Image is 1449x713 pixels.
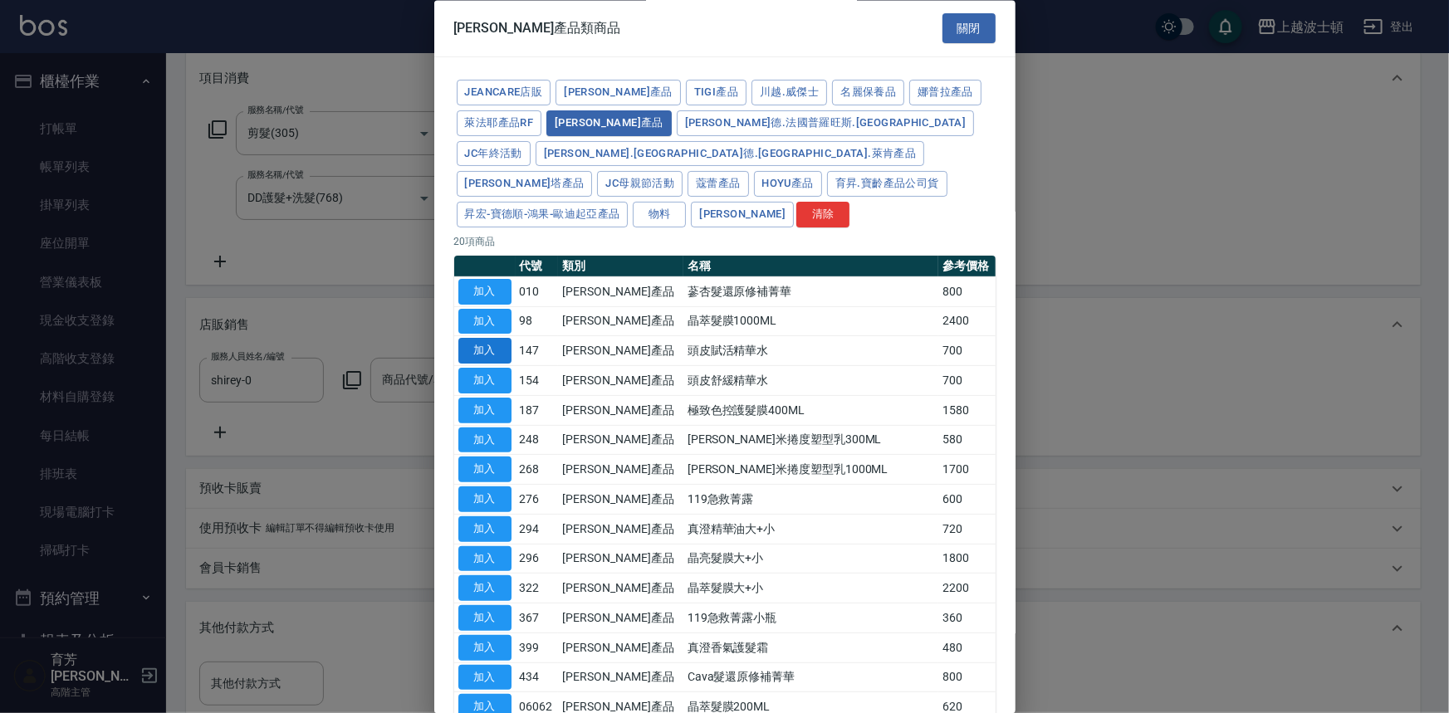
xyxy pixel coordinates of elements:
td: 276 [516,485,559,515]
td: [PERSON_NAME]產品 [558,545,683,574]
button: 加入 [458,339,512,364]
button: JC年終活動 [457,141,531,167]
td: 2400 [938,307,996,337]
td: [PERSON_NAME]產品 [558,485,683,515]
td: 600 [938,485,996,515]
td: 晶萃髮膜1000ML [683,307,938,337]
button: 加入 [458,576,512,602]
td: 700 [938,336,996,366]
td: [PERSON_NAME]產品 [558,574,683,603]
button: [PERSON_NAME]塔產品 [457,172,593,198]
td: 399 [516,633,559,663]
th: 參考價格 [938,256,996,277]
p: 20 項商品 [454,234,996,249]
td: 真澄精華油大+小 [683,515,938,545]
td: [PERSON_NAME]產品 [558,336,683,366]
td: 367 [516,603,559,633]
td: 800 [938,663,996,693]
button: [PERSON_NAME].[GEOGRAPHIC_DATA]德.[GEOGRAPHIC_DATA].萊肯產品 [536,141,924,167]
td: [PERSON_NAME]產品 [558,603,683,633]
td: 蔘杏髮還原修補菁華 [683,277,938,307]
button: [PERSON_NAME] [691,203,794,228]
button: 加入 [458,398,512,423]
td: 480 [938,633,996,663]
td: [PERSON_NAME]產品 [558,455,683,485]
td: 268 [516,455,559,485]
button: 加入 [458,309,512,335]
td: 晶萃髮膜大+小 [683,574,938,603]
button: 加入 [458,427,512,453]
td: 700 [938,366,996,396]
td: 極致色控護髮膜400ML [683,396,938,426]
td: 800 [938,277,996,307]
td: 187 [516,396,559,426]
button: 加入 [458,457,512,483]
button: HOYU產品 [754,172,822,198]
td: [PERSON_NAME]產品 [558,633,683,663]
button: JC母親節活動 [597,172,683,198]
td: 119急救菁露 [683,485,938,515]
button: 加入 [458,487,512,513]
button: 名麗保養品 [832,81,904,106]
button: 加入 [458,279,512,305]
td: [PERSON_NAME]產品 [558,307,683,337]
td: 154 [516,366,559,396]
th: 類別 [558,256,683,277]
td: 010 [516,277,559,307]
button: 關閉 [942,13,996,44]
button: [PERSON_NAME]德.法國普羅旺斯.[GEOGRAPHIC_DATA] [677,110,975,136]
button: [PERSON_NAME]產品 [556,81,681,106]
td: [PERSON_NAME]米捲度塑型乳1000ML [683,455,938,485]
td: 248 [516,426,559,456]
th: 代號 [516,256,559,277]
th: 名稱 [683,256,938,277]
button: 加入 [458,369,512,394]
td: Cava髮還原修補菁華 [683,663,938,693]
td: 720 [938,515,996,545]
td: 360 [938,603,996,633]
button: 加入 [458,606,512,632]
td: 頭皮舒緩精華水 [683,366,938,396]
td: [PERSON_NAME]產品 [558,366,683,396]
td: 真澄香氣護髮霜 [683,633,938,663]
td: 頭皮賦活精華水 [683,336,938,366]
td: [PERSON_NAME]產品 [558,277,683,307]
td: 296 [516,545,559,574]
button: 娜普拉產品 [909,81,982,106]
td: 1580 [938,396,996,426]
td: [PERSON_NAME]產品 [558,515,683,545]
td: 119急救菁露小瓶 [683,603,938,633]
td: [PERSON_NAME]米捲度塑型乳300ML [683,426,938,456]
td: 322 [516,574,559,603]
td: 2200 [938,574,996,603]
td: 1800 [938,545,996,574]
td: 434 [516,663,559,693]
button: 物料 [633,203,686,228]
button: [PERSON_NAME]產品 [546,110,672,136]
button: 加入 [458,665,512,691]
button: 加入 [458,516,512,542]
td: [PERSON_NAME]產品 [558,663,683,693]
td: [PERSON_NAME]產品 [558,396,683,426]
td: 294 [516,515,559,545]
span: [PERSON_NAME]產品類商品 [454,20,620,37]
button: TIGI產品 [686,81,747,106]
td: 147 [516,336,559,366]
td: 580 [938,426,996,456]
button: 清除 [796,203,849,228]
td: 98 [516,307,559,337]
td: 晶亮髮膜大+小 [683,545,938,574]
td: 1700 [938,455,996,485]
button: 萊法耶產品RF [457,110,542,136]
button: 加入 [458,635,512,661]
td: [PERSON_NAME]產品 [558,426,683,456]
button: 昇宏-寶德順-鴻果-歐迪起亞產品 [457,203,629,228]
button: 加入 [458,546,512,572]
button: 育昇.寶齡產品公司貨 [827,172,947,198]
button: JeanCare店販 [457,81,551,106]
button: 蔻蕾產品 [688,172,749,198]
button: 川越.威傑士 [751,81,827,106]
